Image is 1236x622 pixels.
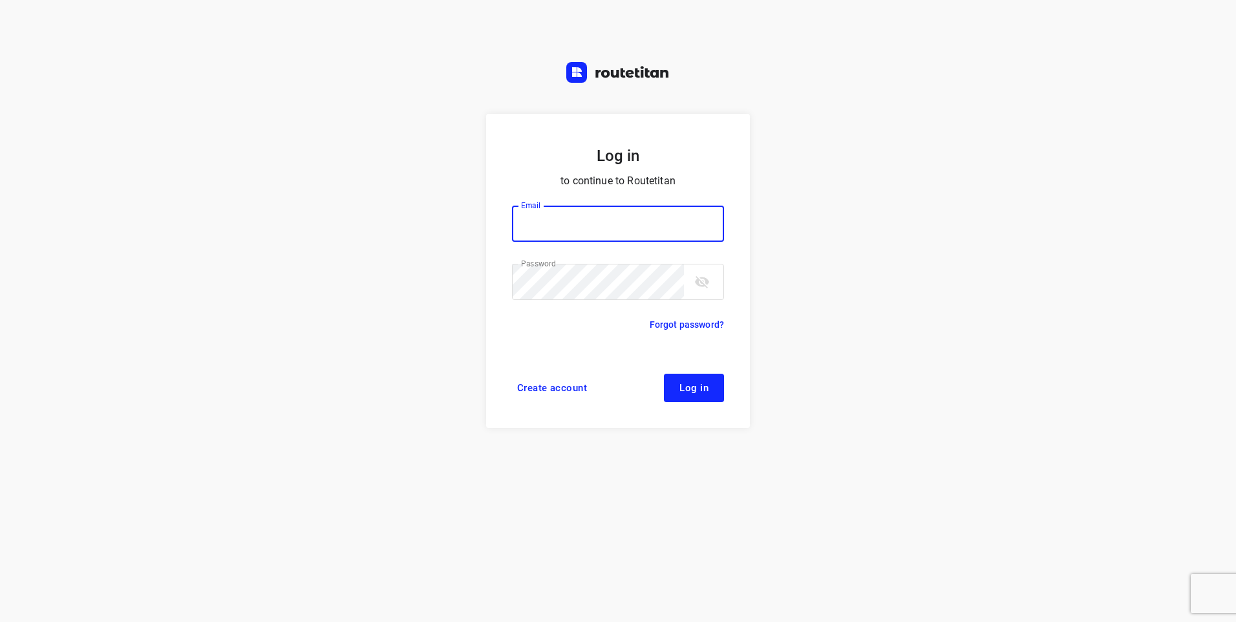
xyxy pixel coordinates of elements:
button: Log in [664,374,724,402]
h5: Log in [512,145,724,167]
span: Log in [679,383,709,393]
span: Create account [517,383,587,393]
a: Create account [512,374,592,402]
a: Forgot password? [650,317,724,332]
p: to continue to Routetitan [512,172,724,190]
button: toggle password visibility [689,269,715,295]
a: Routetitan [566,62,670,86]
img: Routetitan [566,62,670,83]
